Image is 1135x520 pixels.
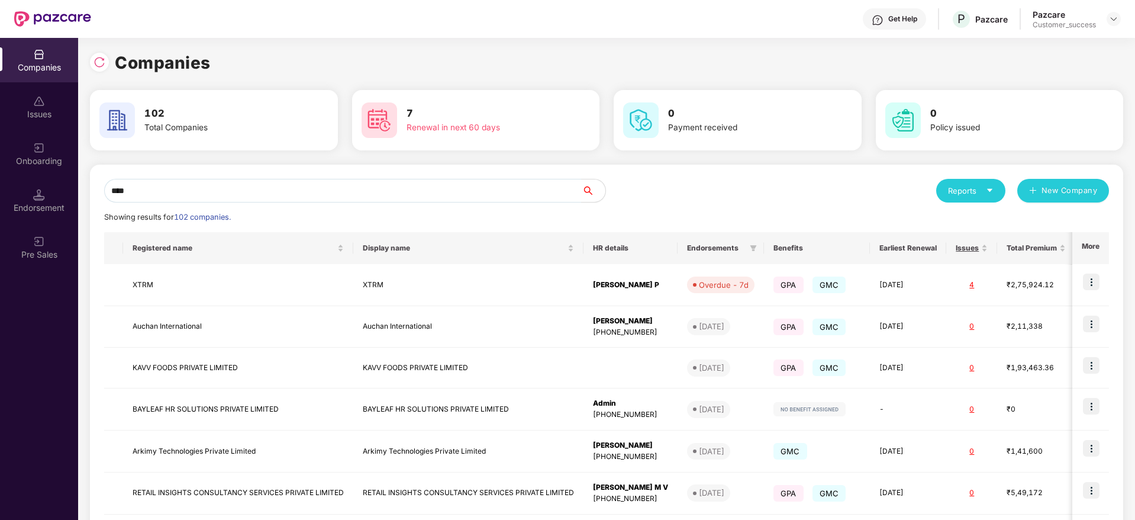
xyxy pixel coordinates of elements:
[870,348,946,389] td: [DATE]
[593,440,668,451] div: [PERSON_NAME]
[699,362,724,374] div: [DATE]
[1007,487,1066,499] div: ₹5,49,172
[1007,321,1066,332] div: ₹2,11,338
[581,186,605,195] span: search
[870,389,946,431] td: -
[773,277,804,293] span: GPA
[123,264,353,306] td: XTRM
[699,487,724,499] div: [DATE]
[93,56,105,68] img: svg+xml;base64,PHN2ZyBpZD0iUmVsb2FkLTMyeDMyIiB4bWxucz0iaHR0cDovL3d3dy53My5vcmcvMjAwMC9zdmciIHdpZH...
[870,473,946,515] td: [DATE]
[957,12,965,26] span: P
[14,11,91,27] img: New Pazcare Logo
[1007,280,1066,291] div: ₹2,75,924.12
[1083,440,1099,457] img: icon
[956,243,979,253] span: Issues
[812,485,846,502] span: GMC
[872,14,884,26] img: svg+xml;base64,PHN2ZyBpZD0iSGVscC0zMngzMiIgeG1sbnM9Imh0dHA6Ly93d3cudzMub3JnLzIwMDAvc3ZnIiB3aWR0aD...
[930,106,1079,121] h3: 0
[773,485,804,502] span: GPA
[353,473,583,515] td: RETAIL INSIGHTS CONSULTANCY SERVICES PRIVATE LIMITED
[362,102,397,138] img: svg+xml;base64,PHN2ZyB4bWxucz0iaHR0cDovL3d3dy53My5vcmcvMjAwMC9zdmciIHdpZHRoPSI2MCIgaGVpZ2h0PSI2MC...
[33,189,45,201] img: svg+xml;base64,PHN2ZyB3aWR0aD0iMTQuNSIgaGVpZ2h0PSIxNC41IiB2aWV3Qm94PSIwIDAgMTYgMTYiIGZpbGw9Im5vbm...
[353,389,583,431] td: BAYLEAF HR SOLUTIONS PRIVATE LIMITED
[1083,316,1099,332] img: icon
[593,482,668,493] div: [PERSON_NAME] M V
[593,316,668,327] div: [PERSON_NAME]
[133,243,335,253] span: Registered name
[593,493,668,505] div: [PHONE_NUMBER]
[773,443,807,460] span: GMC
[699,445,724,457] div: [DATE]
[956,280,988,291] div: 4
[885,102,921,138] img: svg+xml;base64,PHN2ZyB4bWxucz0iaHR0cDovL3d3dy53My5vcmcvMjAwMC9zdmciIHdpZHRoPSI2MCIgaGVpZ2h0PSI2MC...
[699,279,749,291] div: Overdue - 7d
[353,306,583,348] td: Auchan International
[144,106,294,121] h3: 102
[104,213,231,222] span: Showing results for
[1042,185,1098,197] span: New Company
[1029,187,1037,196] span: plus
[1109,14,1118,24] img: svg+xml;base64,PHN2ZyBpZD0iRHJvcGRvd24tMzJ4MzIiIHhtbG5zPSJodHRwOi8vd3d3LnczLm9yZy8yMDAwL3N2ZyIgd2...
[115,50,211,76] h1: Companies
[407,121,556,134] div: Renewal in next 60 days
[144,121,294,134] div: Total Companies
[581,179,606,203] button: search
[1083,398,1099,415] img: icon
[1007,446,1066,457] div: ₹1,41,600
[997,232,1075,264] th: Total Premium
[888,14,917,24] div: Get Help
[946,232,997,264] th: Issues
[986,187,994,194] span: caret-down
[687,243,745,253] span: Endorsements
[956,446,988,457] div: 0
[1083,482,1099,499] img: icon
[1007,243,1057,253] span: Total Premium
[948,185,994,197] div: Reports
[593,280,668,291] div: [PERSON_NAME] P
[699,320,724,332] div: [DATE]
[812,319,846,335] span: GMC
[123,306,353,348] td: Auchan International
[593,327,668,338] div: [PHONE_NUMBER]
[773,402,846,416] img: svg+xml;base64,PHN2ZyB4bWxucz0iaHR0cDovL3d3dy53My5vcmcvMjAwMC9zdmciIHdpZHRoPSIxMjIiIGhlaWdodD0iMj...
[593,409,668,421] div: [PHONE_NUMBER]
[812,277,846,293] span: GMC
[353,348,583,389] td: KAVV FOODS PRIVATE LIMITED
[956,404,988,415] div: 0
[870,306,946,348] td: [DATE]
[956,321,988,332] div: 0
[747,241,759,255] span: filter
[353,264,583,306] td: XTRM
[870,431,946,473] td: [DATE]
[407,106,556,121] h3: 7
[1007,362,1066,374] div: ₹1,93,463.36
[1083,357,1099,374] img: icon
[870,232,946,264] th: Earliest Renewal
[764,232,870,264] th: Benefits
[363,243,565,253] span: Display name
[668,106,817,121] h3: 0
[33,236,45,248] img: svg+xml;base64,PHN2ZyB3aWR0aD0iMjAiIGhlaWdodD0iMjAiIHZpZXdCb3g9IjAgMCAyMCAyMCIgZmlsbD0ibm9uZSIgeG...
[773,359,804,376] span: GPA
[123,232,353,264] th: Registered name
[583,232,678,264] th: HR details
[174,213,231,222] span: 102 companies.
[870,264,946,306] td: [DATE]
[33,95,45,107] img: svg+xml;base64,PHN2ZyBpZD0iSXNzdWVzX2Rpc2FibGVkIiB4bWxucz0iaHR0cDovL3d3dy53My5vcmcvMjAwMC9zdmciIH...
[33,142,45,154] img: svg+xml;base64,PHN2ZyB3aWR0aD0iMjAiIGhlaWdodD0iMjAiIHZpZXdCb3g9IjAgMCAyMCAyMCIgZmlsbD0ibm9uZSIgeG...
[593,398,668,409] div: Admin
[1083,274,1099,290] img: icon
[668,121,817,134] div: Payment received
[975,14,1008,25] div: Pazcare
[1007,404,1066,415] div: ₹0
[956,487,988,499] div: 0
[699,403,724,415] div: [DATE]
[33,49,45,60] img: svg+xml;base64,PHN2ZyBpZD0iQ29tcGFuaWVzIiB4bWxucz0iaHR0cDovL3d3dy53My5vcmcvMjAwMC9zdmciIHdpZHRoPS...
[99,102,135,138] img: svg+xml;base64,PHN2ZyB4bWxucz0iaHR0cDovL3d3dy53My5vcmcvMjAwMC9zdmciIHdpZHRoPSI2MCIgaGVpZ2h0PSI2MC...
[1033,20,1096,30] div: Customer_success
[930,121,1079,134] div: Policy issued
[1033,9,1096,20] div: Pazcare
[353,232,583,264] th: Display name
[956,362,988,374] div: 0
